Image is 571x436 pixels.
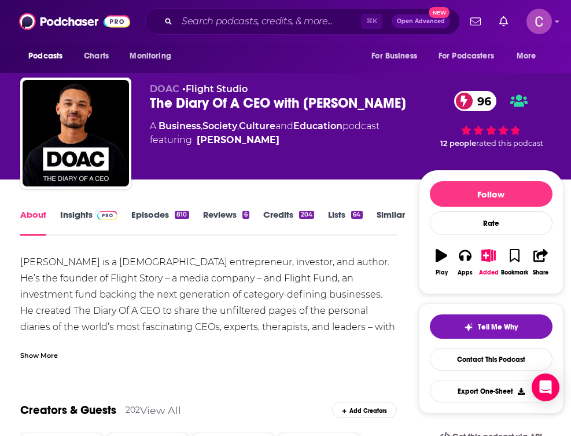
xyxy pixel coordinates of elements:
[478,323,518,332] span: Tell Me Why
[328,209,362,236] a: Lists64
[20,403,116,417] a: Creators & Guests
[145,8,460,35] div: Search podcasts, credits, & more...
[76,45,116,67] a: Charts
[495,12,513,31] a: Show notifications dropdown
[60,209,117,236] a: InsightsPodchaser Pro
[392,14,450,28] button: Open AdvancedNew
[131,209,189,236] a: Episodes810
[454,91,497,111] a: 96
[186,83,248,94] a: Flight Studio
[509,45,551,67] button: open menu
[501,269,528,276] div: Bookmark
[239,120,275,131] a: Culture
[263,209,314,236] a: Credits204
[532,373,559,401] div: Open Intercom Messenger
[466,91,497,111] span: 96
[430,380,552,402] button: Export One-Sheet
[175,211,189,219] div: 810
[517,48,536,64] span: More
[477,241,500,283] button: Added
[299,211,314,219] div: 204
[150,133,380,147] span: featuring
[293,120,342,131] a: Education
[440,139,476,148] span: 12 people
[430,241,454,283] button: Play
[526,9,552,34] span: Logged in as cristina11881
[201,120,202,131] span: ,
[197,133,279,147] a: Steven Bartlett
[20,209,46,236] a: About
[529,241,552,283] button: Share
[351,211,362,219] div: 64
[150,119,380,147] div: A podcast
[466,12,485,31] a: Show notifications dropdown
[159,120,201,131] a: Business
[332,402,397,418] div: Add Creators
[436,269,448,276] div: Play
[242,211,249,219] div: 6
[430,348,552,371] a: Contact This Podcast
[500,241,529,283] button: Bookmark
[28,48,62,64] span: Podcasts
[23,80,129,186] img: The Diary Of A CEO with Steven Bartlett
[397,19,445,24] span: Open Advanced
[429,7,450,18] span: New
[97,211,117,220] img: Podchaser Pro
[431,45,511,67] button: open menu
[476,139,543,148] span: rated this podcast
[202,120,237,131] a: Society
[84,48,109,64] span: Charts
[177,12,361,31] input: Search podcasts, credits, & more...
[203,209,249,236] a: Reviews6
[20,45,78,67] button: open menu
[526,9,552,34] img: User Profile
[19,10,130,32] img: Podchaser - Follow, Share and Rate Podcasts
[361,14,382,29] span: ⌘ K
[430,314,552,339] button: tell me why sparkleTell Me Why
[126,405,140,415] div: 202
[533,269,548,276] div: Share
[237,120,239,131] span: ,
[464,323,473,332] img: tell me why sparkle
[430,211,552,235] div: Rate
[140,404,181,416] a: View All
[371,48,417,64] span: For Business
[150,83,179,94] span: DOAC
[453,241,477,283] button: Apps
[458,269,473,276] div: Apps
[121,45,186,67] button: open menu
[526,9,552,34] button: Show profile menu
[430,181,552,207] button: Follow
[479,269,499,276] div: Added
[275,120,293,131] span: and
[439,48,494,64] span: For Podcasters
[363,45,432,67] button: open menu
[182,83,248,94] span: •
[419,83,563,155] div: 96 12 peoplerated this podcast
[130,48,171,64] span: Monitoring
[377,209,405,236] a: Similar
